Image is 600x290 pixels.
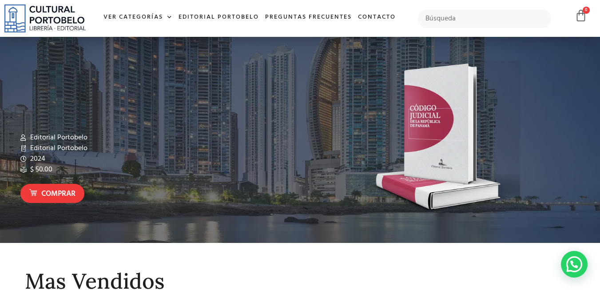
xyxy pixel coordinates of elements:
[28,154,45,164] span: 2024
[355,8,399,27] a: Contacto
[28,132,87,143] span: Editorial Portobelo
[418,9,552,28] input: Búsqueda
[262,8,355,27] a: Preguntas frecuentes
[28,143,87,154] span: Editorial Portobelo
[561,251,588,278] div: Contactar por WhatsApp
[100,8,175,27] a: Ver Categorías
[175,8,262,27] a: Editorial Portobelo
[28,164,52,175] span: $ 50.00
[41,188,75,200] span: Comprar
[575,9,587,22] a: 0
[583,7,590,14] span: 0
[20,184,84,203] a: Comprar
